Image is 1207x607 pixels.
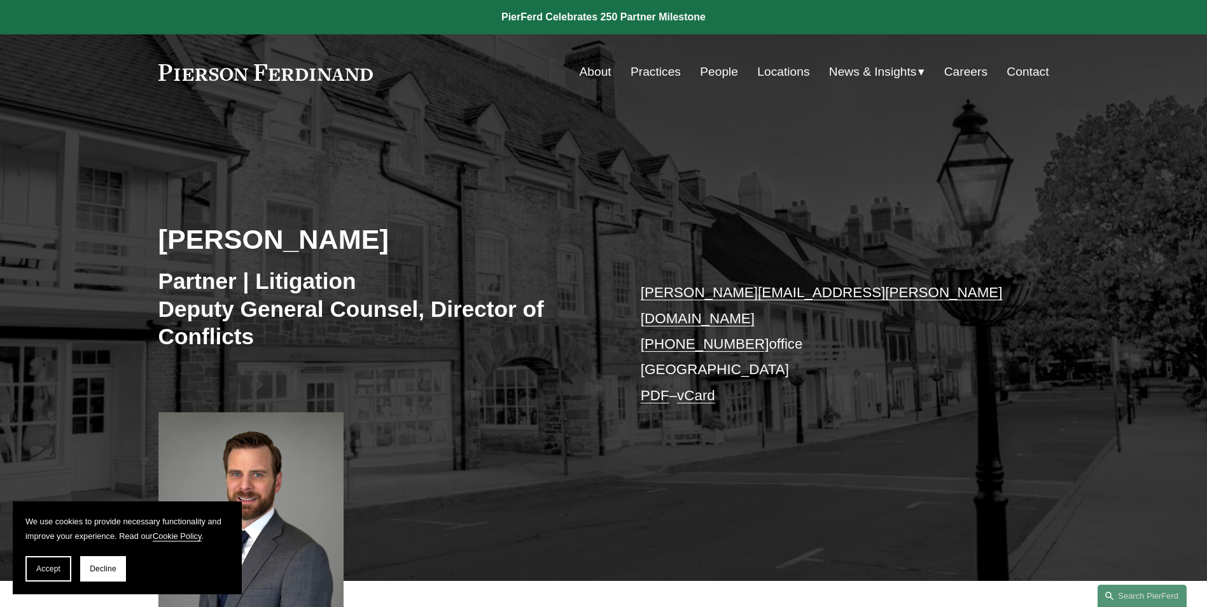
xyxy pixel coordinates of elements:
[158,267,604,351] h3: Partner | Litigation Deputy General Counsel, Director of Conflicts
[153,531,202,541] a: Cookie Policy
[1007,60,1049,84] a: Contact
[944,60,987,84] a: Careers
[80,556,126,582] button: Decline
[580,60,611,84] a: About
[25,556,71,582] button: Accept
[677,387,715,403] a: vCard
[641,280,1012,408] p: office [GEOGRAPHIC_DATA] –
[631,60,681,84] a: Practices
[641,336,769,352] a: [PHONE_NUMBER]
[90,564,116,573] span: Decline
[13,501,242,594] section: Cookie banner
[700,60,738,84] a: People
[829,61,917,83] span: News & Insights
[757,60,809,84] a: Locations
[641,284,1003,326] a: [PERSON_NAME][EMAIL_ADDRESS][PERSON_NAME][DOMAIN_NAME]
[36,564,60,573] span: Accept
[829,60,925,84] a: folder dropdown
[641,387,669,403] a: PDF
[25,514,229,543] p: We use cookies to provide necessary functionality and improve your experience. Read our .
[158,223,604,256] h2: [PERSON_NAME]
[1098,585,1187,607] a: Search this site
